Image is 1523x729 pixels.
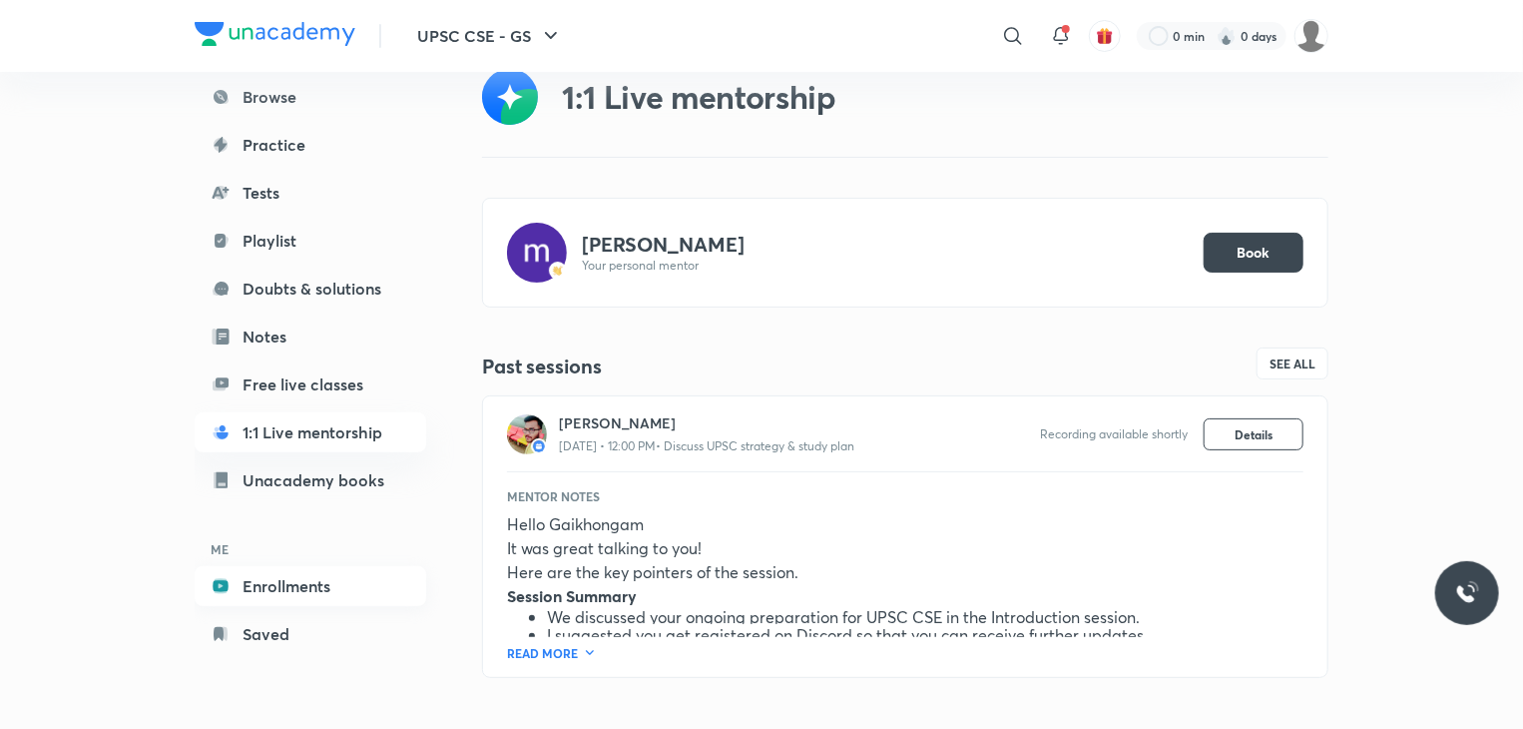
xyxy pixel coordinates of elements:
img: streak [1217,26,1237,46]
img: Gaikhongam Palmei [1294,19,1328,53]
p: Mentor Notes [507,488,600,504]
a: Doubts & solutions [195,269,426,309]
button: avatar [1089,20,1121,52]
a: See all [1257,348,1328,379]
img: avatar [1096,27,1114,45]
p: Recording available shortly [1040,426,1188,442]
button: UPSC CSE - GS [405,16,575,56]
button: Details [1204,418,1303,450]
a: Playlist [195,221,426,261]
img: - [549,262,567,280]
div: 1:1 Live mentorship [562,77,836,117]
a: Free live classes [195,364,426,404]
h4: [PERSON_NAME] [582,232,1189,258]
button: Book [1204,233,1303,273]
img: Company Logo [195,22,355,46]
span: See all [1269,357,1315,370]
span: It was great talking to you! [507,537,702,558]
span: We discussed your ongoing preparation for UPSC CSE in the Introduction session. [547,606,1140,627]
p: [DATE] • 12:00 PM • Discuss UPSC strategy & study plan [559,437,854,455]
a: Browse [195,77,426,117]
img: 433574f94fdb44088ac1874990ae339b.28012835_3 [507,414,547,454]
span: Book [1238,243,1270,263]
a: Company Logo [195,22,355,51]
h6: [PERSON_NAME] [559,412,1040,433]
span: Here are the key pointers of the session. [507,561,798,582]
img: Avatar [507,223,567,283]
img: ttu [1455,581,1479,605]
a: Enrollments [195,566,426,606]
span: I suggested you get registered on Discord so that you can receive further updates. [547,624,1148,645]
p: READ MORE [507,645,578,661]
span: Details [1235,426,1272,442]
span: Hello Gaikhongam [507,513,644,534]
h6: ME [195,532,426,566]
h4: Past sessions [482,354,905,379]
a: Saved [195,614,426,654]
a: Practice [195,125,426,165]
a: Unacademy books [195,460,426,500]
a: 1:1 Live mentorship [195,412,426,452]
strong: Session Summary [507,585,637,606]
a: Tests [195,173,426,213]
a: Notes [195,317,426,357]
p: Your personal mentor [582,258,1189,274]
